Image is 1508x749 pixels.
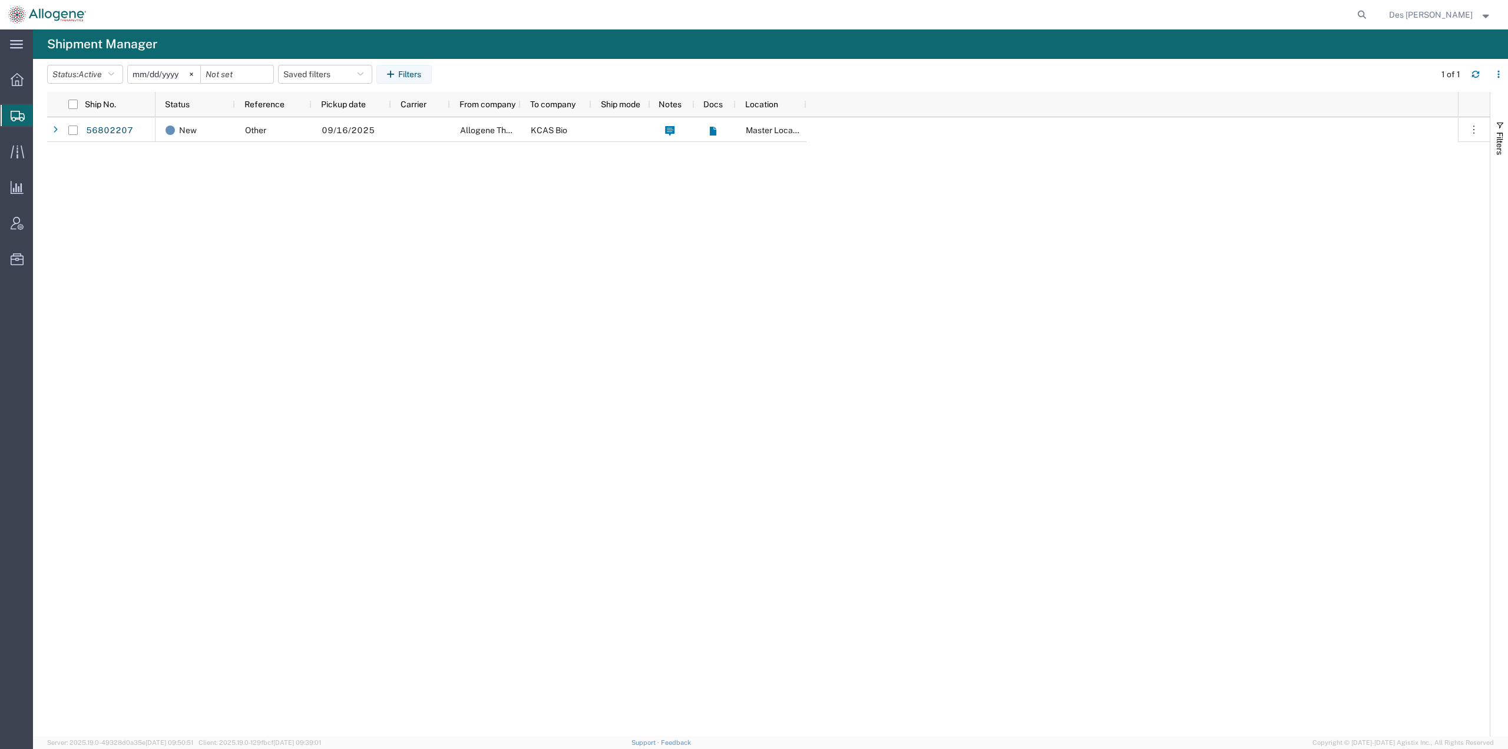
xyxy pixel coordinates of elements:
span: Client: 2025.19.0-129fbcf [199,739,321,746]
span: New [179,118,197,143]
span: Server: 2025.19.0-49328d0a35e [47,739,193,746]
span: Pickup date [321,100,366,109]
input: Not set [201,65,273,83]
button: Des [PERSON_NAME] [1388,8,1492,22]
a: 56802207 [85,121,134,140]
span: From company [459,100,515,109]
button: Filters [376,65,432,84]
span: Location [745,100,778,109]
span: Master Location [746,126,807,135]
span: [DATE] 09:39:01 [273,739,321,746]
span: Ship mode [601,100,640,109]
div: 1 of 1 [1441,68,1462,81]
a: Support [631,739,661,746]
input: Not set [128,65,200,83]
button: Status:Active [47,65,123,84]
span: Des Charlery [1389,8,1473,21]
a: Feedback [661,739,691,746]
span: Other [245,126,266,135]
span: Docs [703,100,723,109]
span: To company [530,100,576,109]
span: KCAS Bio [531,126,567,135]
span: Copyright © [DATE]-[DATE] Agistix Inc., All Rights Reserved [1312,738,1494,748]
span: Allogene Therapeutics [460,126,546,135]
span: Filters [1495,132,1504,155]
span: Status [165,100,190,109]
h4: Shipment Manager [47,29,157,59]
span: 09/16/2025 [322,126,375,135]
img: logo [8,6,86,24]
span: Ship No. [85,100,116,109]
span: [DATE] 09:50:51 [145,739,193,746]
span: Reference [244,100,285,109]
span: Carrier [401,100,426,109]
span: Notes [659,100,682,109]
button: Saved filters [278,65,372,84]
span: Active [78,70,102,79]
